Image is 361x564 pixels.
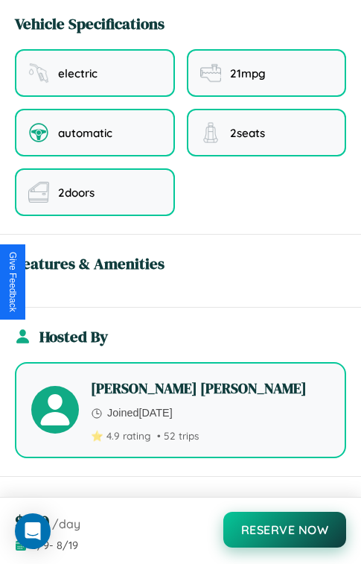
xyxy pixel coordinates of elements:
img: seating [200,122,221,143]
span: 2 doors [58,186,95,200]
div: Give Feedback [7,252,18,312]
div: Open Intercom Messenger [15,513,51,549]
h4: [PERSON_NAME] [PERSON_NAME] [91,378,330,398]
span: ⭐ 4.9 rating [91,429,151,442]
h3: Hosted By [39,326,108,347]
span: electric [58,66,98,80]
h3: Features & Amenities [15,253,164,274]
span: • 52 trips [157,429,199,442]
img: fuel type [28,63,49,83]
span: /day [52,516,80,531]
button: Reserve Now [223,512,347,548]
span: $ 190 [15,510,49,534]
span: 8 / 9 - 8 / 19 [31,539,78,552]
img: fuel efficiency [200,63,221,83]
p: Joined [DATE] [91,404,330,423]
span: 21 mpg [230,66,266,80]
img: doors [28,182,49,203]
span: automatic [58,126,112,140]
span: 2 seats [230,126,265,140]
h3: Vehicle Specifications [15,13,164,34]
